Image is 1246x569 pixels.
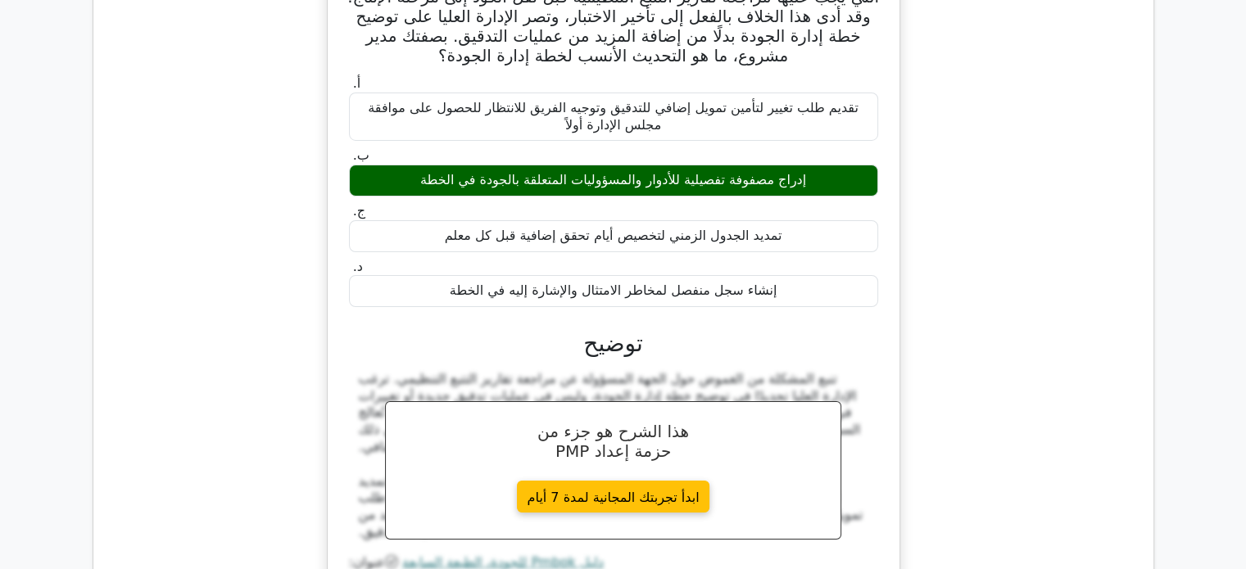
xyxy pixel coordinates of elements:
font: ب. [353,147,369,163]
font: إنشاء سجل منفصل لمخاطر الامتثال والإشارة إليه في الخطة [450,282,777,298]
font: ج. [353,203,365,219]
font: إدراج مصفوفة تفصيلية للأدوار والمسؤوليات المتعلقة بالجودة في الخطة [420,172,806,187]
font: تمديد الجدول الزمني لتخصيص أيام تحقق إضافية قبل كل معلم [445,228,782,243]
a: ابدأ تجربتك المجانية لمدة 7 أيام [517,481,710,513]
font: توضيح [583,330,643,357]
font: إن إنشاء سجل منفصل لمخاطر الامتثال لا يُحل الالتباس الحالي بشأن المساءلة. إن تمديد الجدول الزمني ... [359,473,863,540]
font: تقديم طلب تغيير لتأمين تمويل إضافي للتدقيق وتوجيه الفريق للانتظار للحصول على موافقة مجلس الإدارة ... [368,100,859,133]
font: أ. [353,75,361,91]
font: تنبع المشكلة من الغموض حول الجهة المسؤولة عن مراجعة تقارير التتبع التنظيمي. ترغب الإدارة العليا ت... [359,371,860,454]
font: د. [353,259,363,274]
